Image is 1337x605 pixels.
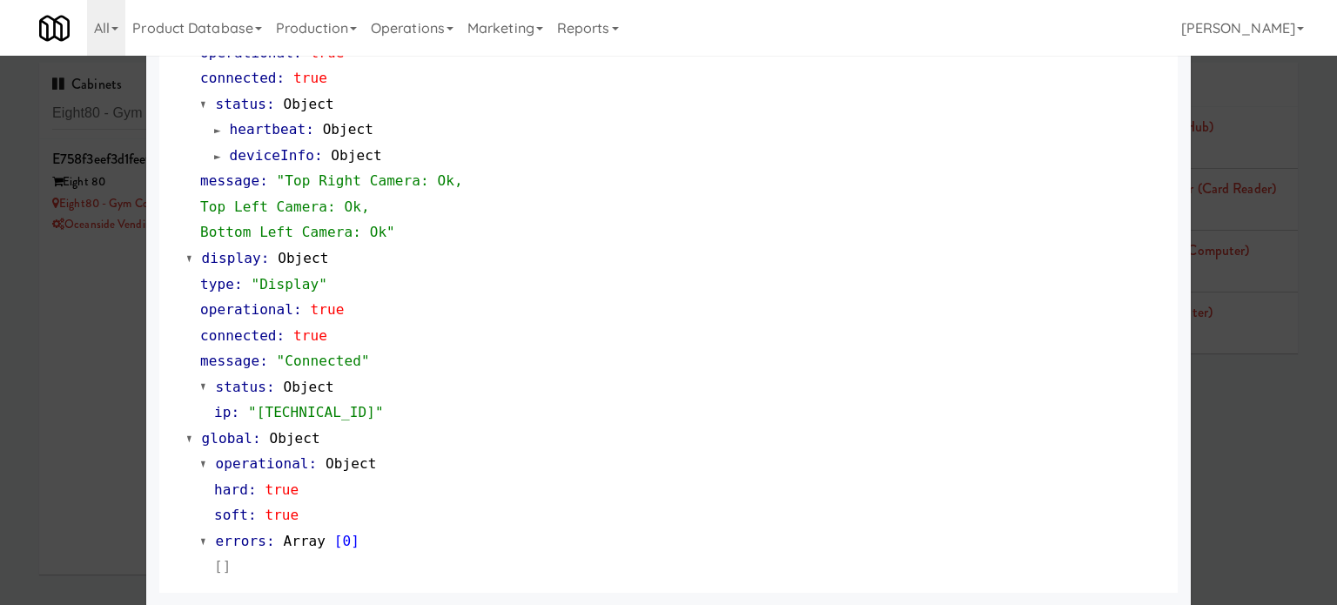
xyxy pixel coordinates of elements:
[234,276,243,292] span: :
[259,172,268,189] span: :
[216,379,266,395] span: status
[231,404,239,420] span: :
[200,44,293,61] span: operational
[200,172,463,240] span: "Top Right Camera: Ok, Top Left Camera: Ok, Bottom Left Camera: Ok"
[200,301,293,318] span: operational
[266,379,275,395] span: :
[331,147,381,164] span: Object
[293,44,302,61] span: :
[326,455,376,472] span: Object
[323,121,373,138] span: Object
[202,250,261,266] span: display
[230,121,306,138] span: heartbeat
[214,481,248,498] span: hard
[266,96,275,112] span: :
[39,13,70,44] img: Micromart
[311,44,345,61] span: true
[214,404,231,420] span: ip
[343,533,352,549] span: 0
[259,353,268,369] span: :
[334,533,343,549] span: [
[248,481,257,498] span: :
[248,404,384,420] span: "[TECHNICAL_ID]"
[277,70,286,86] span: :
[261,250,270,266] span: :
[200,327,277,344] span: connected
[202,430,252,447] span: global
[314,147,323,164] span: :
[309,455,318,472] span: :
[306,121,314,138] span: :
[200,172,259,189] span: message
[269,430,319,447] span: Object
[248,507,257,523] span: :
[293,327,327,344] span: true
[293,70,327,86] span: true
[293,301,302,318] span: :
[277,327,286,344] span: :
[216,455,309,472] span: operational
[283,96,333,112] span: Object
[200,276,234,292] span: type
[351,533,359,549] span: ]
[311,301,345,318] span: true
[277,353,370,369] span: "Connected"
[265,507,299,523] span: true
[278,250,328,266] span: Object
[266,533,275,549] span: :
[214,507,248,523] span: soft
[216,533,266,549] span: errors
[252,430,261,447] span: :
[283,533,326,549] span: Array
[200,353,259,369] span: message
[283,379,333,395] span: Object
[200,70,277,86] span: connected
[216,96,266,112] span: status
[265,481,299,498] span: true
[230,147,314,164] span: deviceInfo
[251,276,327,292] span: "Display"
